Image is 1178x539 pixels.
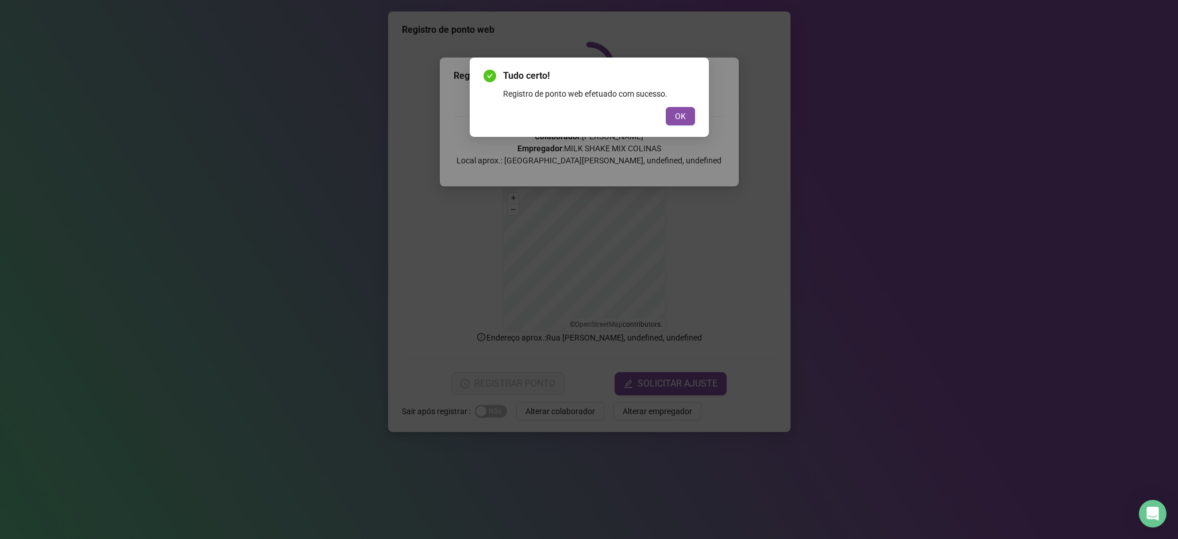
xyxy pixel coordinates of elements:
span: Tudo certo! [503,69,695,83]
button: OK [666,107,695,125]
span: OK [675,110,686,123]
div: Registro de ponto web efetuado com sucesso. [503,87,695,100]
span: check-circle [484,70,496,82]
div: Open Intercom Messenger [1139,500,1167,527]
